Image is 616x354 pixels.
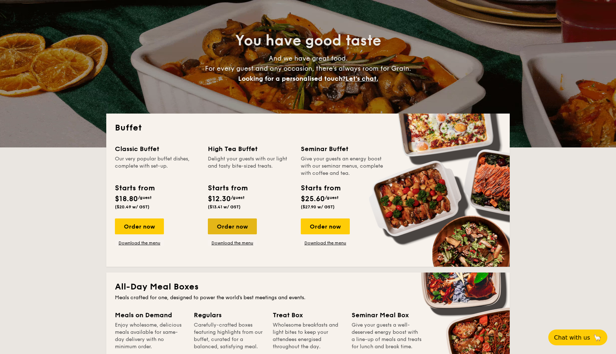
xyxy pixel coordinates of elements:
[115,204,149,209] span: ($20.49 w/ GST)
[208,218,257,234] div: Order now
[325,195,339,200] span: /guest
[115,195,138,203] span: $18.80
[208,183,247,194] div: Starts from
[115,294,501,301] div: Meals crafted for one, designed to power the world's best meetings and events.
[301,240,350,246] a: Download the menu
[194,322,264,350] div: Carefully-crafted boxes featuring highlights from our buffet, curated for a balanced, satisfying ...
[115,322,185,350] div: Enjoy wholesome, delicious meals available for same-day delivery with no minimum order.
[345,75,378,83] span: Let's chat.
[205,54,411,83] span: And we have great food. For every guest and any occasion, there’s always room for Grain.
[352,322,422,350] div: Give your guests a well-deserved energy boost with a line-up of meals and treats for lunch and br...
[301,183,340,194] div: Starts from
[301,204,335,209] span: ($27.90 w/ GST)
[115,155,199,177] div: Our very popular buffet dishes, complete with set-up.
[235,32,381,49] span: You have good taste
[115,240,164,246] a: Download the menu
[208,155,292,177] div: Delight your guests with our light and tasty bite-sized treats.
[273,322,343,350] div: Wholesome breakfasts and light bites to keep your attendees energised throughout the day.
[115,183,154,194] div: Starts from
[593,333,602,342] span: 🦙
[115,281,501,293] h2: All-Day Meal Boxes
[301,195,325,203] span: $25.60
[352,310,422,320] div: Seminar Meal Box
[548,329,607,345] button: Chat with us🦙
[238,75,345,83] span: Looking for a personalised touch?
[231,195,245,200] span: /guest
[554,334,590,341] span: Chat with us
[115,310,185,320] div: Meals on Demand
[301,155,385,177] div: Give your guests an energy boost with our seminar menus, complete with coffee and tea.
[138,195,152,200] span: /guest
[208,144,292,154] div: High Tea Buffet
[115,122,501,134] h2: Buffet
[194,310,264,320] div: Regulars
[301,218,350,234] div: Order now
[208,240,257,246] a: Download the menu
[273,310,343,320] div: Treat Box
[115,144,199,154] div: Classic Buffet
[208,204,241,209] span: ($13.41 w/ GST)
[115,218,164,234] div: Order now
[301,144,385,154] div: Seminar Buffet
[208,195,231,203] span: $12.30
